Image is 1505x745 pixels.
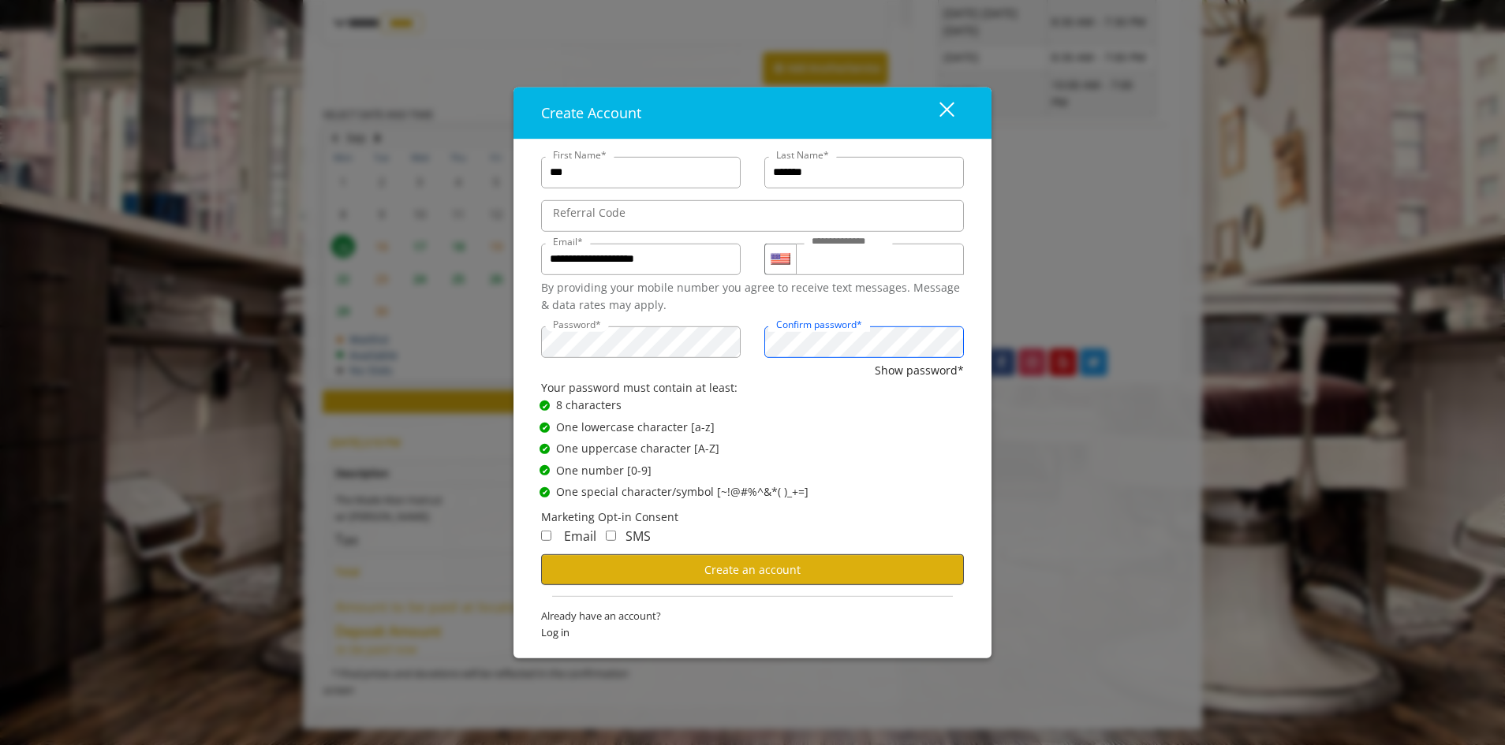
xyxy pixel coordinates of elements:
input: Receive Marketing Email [541,531,551,541]
input: ReferralCode [541,200,964,232]
button: close dialog [910,96,964,129]
span: SMS [626,527,651,545]
label: Confirm password* [768,316,870,331]
span: ✔ [542,486,548,498]
div: By providing your mobile number you agree to receive text messages. Message & data rates may apply. [541,279,964,315]
div: Your password must contain at least: [541,379,964,397]
span: One lowercase character [a-z] [556,419,715,436]
div: Country [764,244,796,275]
span: One special character/symbol [~!@#%^&*( )_+=] [556,483,809,501]
button: Show password* [875,361,964,378]
span: Create Account [541,103,641,122]
input: Receive Marketing SMS [606,531,616,541]
input: Password [541,326,741,357]
input: FirstName [541,157,741,188]
div: Marketing Opt-in Consent [541,508,964,526]
span: ✔ [542,442,548,455]
span: Log in [541,624,964,641]
span: 8 characters [556,397,622,414]
span: ✔ [542,464,548,477]
span: Create an account [704,562,801,577]
span: ✔ [542,399,548,412]
input: Email [541,244,741,275]
label: Password* [545,316,609,331]
span: One uppercase character [A-Z] [556,440,719,457]
input: Lastname [764,157,964,188]
span: One number [0-9] [556,461,652,479]
label: Last Name* [768,147,837,162]
label: Referral Code [545,204,633,222]
label: First Name* [545,147,614,162]
label: Email* [545,234,591,249]
span: Email [564,527,596,545]
div: close dialog [921,101,953,125]
span: Already have an account? [541,608,964,624]
button: Create an account [541,554,964,585]
input: ConfirmPassword [764,326,964,357]
span: ✔ [542,421,548,434]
